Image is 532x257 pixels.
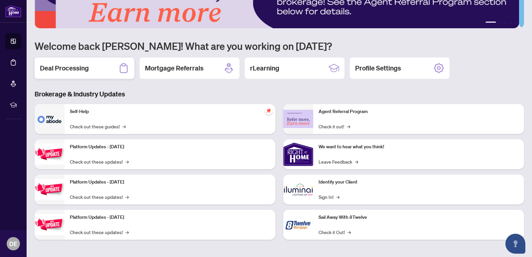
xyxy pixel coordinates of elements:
[319,179,519,186] p: Identify your Client
[319,123,350,130] a: Check it out!→
[505,234,525,254] button: Open asap
[145,64,203,73] h2: Mortgage Referrals
[70,108,270,115] p: Self-Help
[515,22,517,24] button: 5
[319,158,358,165] a: Leave Feedback→
[70,158,129,165] a: Check out these updates!→
[319,193,339,200] a: Sign In!→
[70,143,270,151] p: Platform Updates - [DATE]
[283,110,313,128] img: Agent Referral Program
[35,179,65,200] img: Platform Updates - July 8, 2025
[319,108,519,115] p: Agent Referral Program
[35,104,65,134] img: Self-Help
[509,22,512,24] button: 4
[336,193,339,200] span: →
[347,228,351,236] span: →
[504,22,507,24] button: 3
[125,193,129,200] span: →
[70,123,126,130] a: Check out these guides!→
[283,139,313,169] img: We want to hear what you think!
[355,64,401,73] h2: Profile Settings
[319,228,351,236] a: Check it Out!→
[70,214,270,221] p: Platform Updates - [DATE]
[35,144,65,165] img: Platform Updates - July 21, 2025
[355,158,358,165] span: →
[319,143,519,151] p: We want to hear what you think!
[250,64,279,73] h2: rLearning
[125,158,129,165] span: →
[283,175,313,204] img: Identify your Client
[35,89,524,99] h3: Brokerage & Industry Updates
[125,228,129,236] span: →
[40,64,89,73] h2: Deal Processing
[70,179,270,186] p: Platform Updates - [DATE]
[35,214,65,235] img: Platform Updates - June 23, 2025
[35,40,524,52] h1: Welcome back [PERSON_NAME]! What are you working on [DATE]?
[9,239,17,248] span: DE
[485,22,496,24] button: 1
[283,210,313,240] img: Sail Away With 8Twelve
[122,123,126,130] span: →
[70,193,129,200] a: Check out these updates!→
[70,228,129,236] a: Check out these updates!→
[347,123,350,130] span: →
[499,22,501,24] button: 2
[265,107,273,115] span: pushpin
[319,214,519,221] p: Sail Away With 8Twelve
[5,5,21,17] img: logo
